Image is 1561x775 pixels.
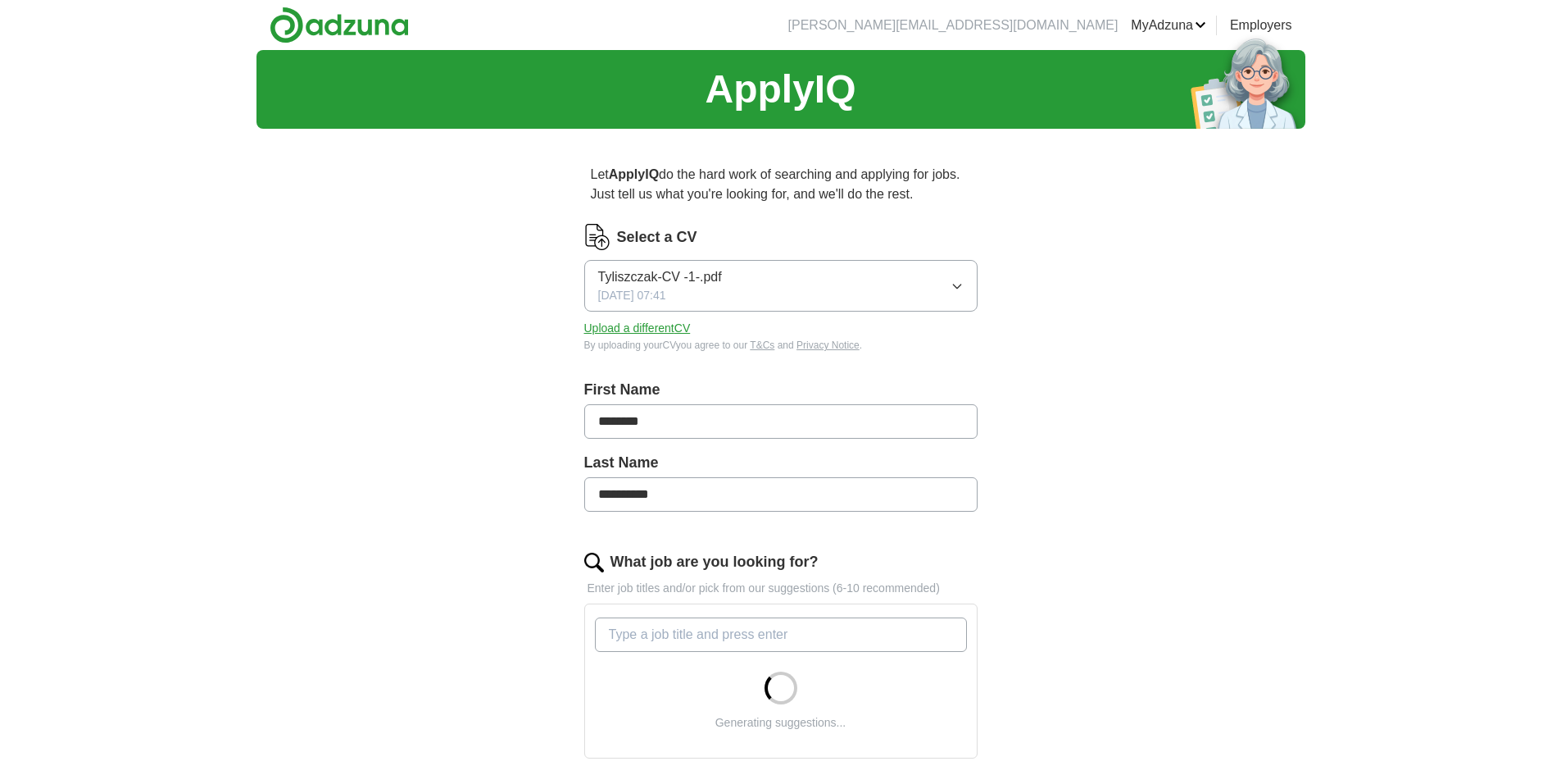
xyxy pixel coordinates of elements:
label: First Name [584,379,978,401]
label: What job are you looking for? [610,551,819,573]
a: Privacy Notice [796,340,860,351]
span: [DATE] 07:41 [598,287,666,304]
img: Adzuna logo [270,7,409,43]
div: Generating suggestions... [715,714,846,732]
button: Upload a differentCV [584,320,691,337]
a: Employers [1230,16,1292,35]
span: Tyliszczak-CV -1-.pdf [598,267,722,287]
p: Enter job titles and/or pick from our suggestions (6-10 recommended) [584,580,978,597]
button: Tyliszczak-CV -1-.pdf[DATE] 07:41 [584,260,978,312]
input: Type a job title and press enter [595,618,967,652]
div: By uploading your CV you agree to our and . [584,338,978,353]
img: CV Icon [584,224,610,250]
a: T&Cs [750,340,774,351]
a: MyAdzuna [1131,16,1206,35]
label: Select a CV [617,226,697,248]
h1: ApplyIQ [705,60,855,119]
img: search.png [584,553,604,572]
li: [PERSON_NAME][EMAIL_ADDRESS][DOMAIN_NAME] [788,16,1119,35]
label: Last Name [584,452,978,474]
p: Let do the hard work of searching and applying for jobs. Just tell us what you're looking for, an... [584,158,978,211]
strong: ApplyIQ [609,167,659,181]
